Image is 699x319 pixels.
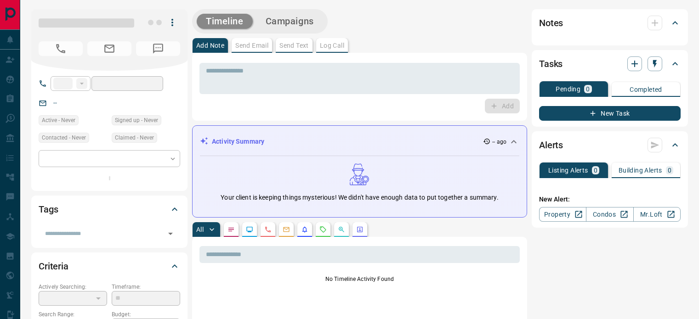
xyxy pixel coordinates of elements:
span: No Email [87,41,131,56]
p: Budget: [112,310,180,319]
button: Timeline [197,14,253,29]
svg: Agent Actions [356,226,364,233]
svg: Requests [319,226,327,233]
button: Campaigns [256,14,323,29]
span: No Number [39,41,83,56]
svg: Listing Alerts [301,226,308,233]
button: Open [164,227,177,240]
p: Timeframe: [112,283,180,291]
span: Claimed - Never [115,133,154,142]
p: All [196,226,204,233]
div: Criteria [39,255,180,277]
a: -- [53,99,57,106]
h2: Tasks [539,56,563,71]
p: Listing Alerts [548,167,588,173]
svg: Opportunities [338,226,345,233]
p: Completed [630,86,662,93]
div: Tasks [539,53,681,75]
p: 0 [586,86,590,92]
span: No Number [136,41,180,56]
p: New Alert: [539,195,681,204]
span: Signed up - Never [115,116,158,125]
svg: Calls [264,226,272,233]
div: Notes [539,12,681,34]
p: Building Alerts [619,167,662,173]
h2: Alerts [539,138,563,152]
h2: Notes [539,16,563,30]
div: Alerts [539,134,681,156]
p: Actively Searching: [39,283,107,291]
span: Active - Never [42,116,75,125]
p: Pending [556,86,580,92]
h2: Criteria [39,259,68,274]
div: Activity Summary-- ago [200,133,519,150]
div: Tags [39,198,180,220]
p: Activity Summary [212,137,264,146]
a: Mr.Loft [633,207,681,222]
p: Add Note [196,42,224,49]
a: Property [539,207,586,222]
button: New Task [539,106,681,121]
p: 0 [594,167,597,173]
p: Search Range: [39,310,107,319]
p: No Timeline Activity Found [199,275,520,283]
p: Your client is keeping things mysterious! We didn't have enough data to put together a summary. [221,193,498,202]
span: Contacted - Never [42,133,86,142]
svg: Notes [227,226,235,233]
p: 0 [668,167,671,173]
h2: Tags [39,202,58,217]
svg: Lead Browsing Activity [246,226,253,233]
svg: Emails [283,226,290,233]
a: Condos [586,207,633,222]
p: -- ago [492,138,506,146]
